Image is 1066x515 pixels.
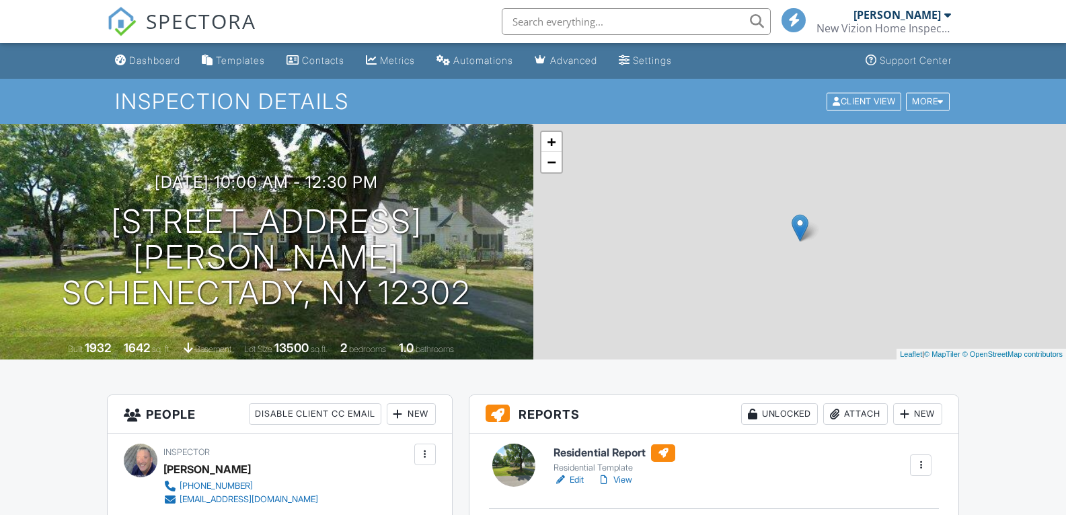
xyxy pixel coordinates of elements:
[541,132,562,152] a: Zoom in
[880,55,952,66] div: Support Center
[554,444,675,474] a: Residential Report Residential Template
[502,8,771,35] input: Search everything...
[554,462,675,473] div: Residential Template
[195,344,231,354] span: basement
[529,48,603,73] a: Advanced
[853,8,941,22] div: [PERSON_NAME]
[124,341,150,355] div: 1642
[180,481,253,491] div: [PHONE_NUMBER]
[554,473,584,487] a: Edit
[613,48,677,73] a: Settings
[68,344,83,354] span: Built
[216,55,265,66] div: Templates
[633,55,672,66] div: Settings
[146,7,256,35] span: SPECTORA
[22,204,512,310] h1: [STREET_ADDRESS][PERSON_NAME] Schenectady, NY 12302
[163,479,318,493] a: [PHONE_NUMBER]
[108,395,452,434] h3: People
[155,173,378,191] h3: [DATE] 10:00 am - 12:30 pm
[893,403,942,425] div: New
[924,350,960,358] a: © MapTiler
[453,55,513,66] div: Automations
[962,350,1063,358] a: © OpenStreetMap contributors
[827,92,901,110] div: Client View
[129,55,180,66] div: Dashboard
[281,48,350,73] a: Contacts
[244,344,272,354] span: Lot Size
[311,344,328,354] span: sq.ft.
[163,493,318,506] a: [EMAIL_ADDRESS][DOMAIN_NAME]
[349,344,386,354] span: bedrooms
[431,48,519,73] a: Automations (Basic)
[163,447,210,457] span: Inspector
[107,7,137,36] img: The Best Home Inspection Software - Spectora
[541,152,562,172] a: Zoom out
[416,344,454,354] span: bathrooms
[906,92,950,110] div: More
[823,403,888,425] div: Attach
[110,48,186,73] a: Dashboard
[340,341,347,355] div: 2
[274,341,309,355] div: 13500
[399,341,414,355] div: 1.0
[115,90,950,113] h1: Inspection Details
[196,48,270,73] a: Templates
[85,341,111,355] div: 1932
[816,22,951,35] div: New Vizion Home Inspections
[152,344,171,354] span: sq. ft.
[360,48,420,73] a: Metrics
[180,494,318,505] div: [EMAIL_ADDRESS][DOMAIN_NAME]
[380,55,415,66] div: Metrics
[302,55,344,66] div: Contacts
[163,459,251,479] div: [PERSON_NAME]
[554,444,675,462] h6: Residential Report
[741,403,818,425] div: Unlocked
[550,55,597,66] div: Advanced
[107,18,256,46] a: SPECTORA
[249,403,381,425] div: Disable Client CC Email
[900,350,922,358] a: Leaflet
[825,96,905,106] a: Client View
[469,395,959,434] h3: Reports
[387,403,436,425] div: New
[860,48,957,73] a: Support Center
[597,473,632,487] a: View
[897,349,1066,360] div: |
